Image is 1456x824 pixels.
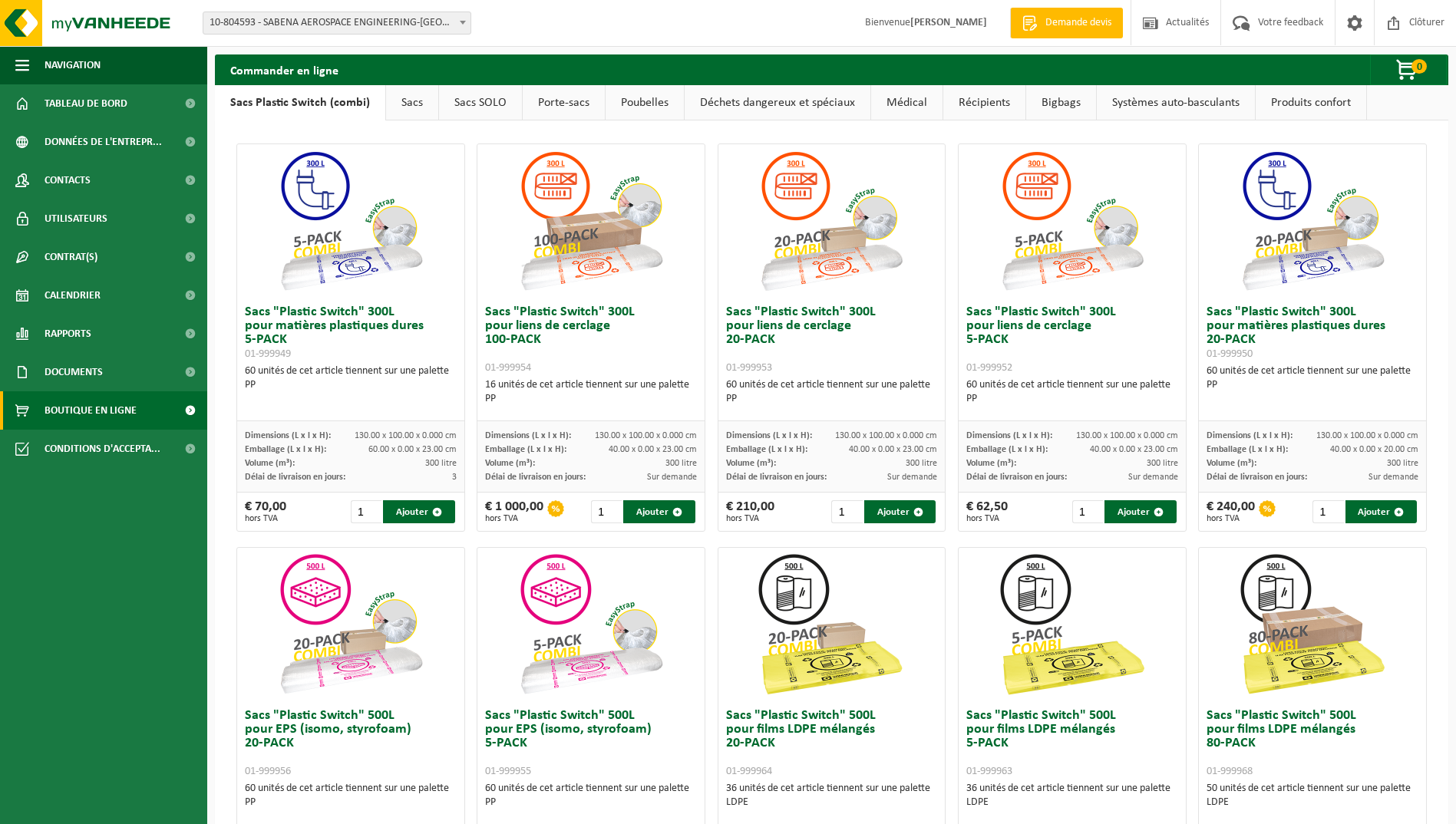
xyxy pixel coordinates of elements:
[355,431,457,440] span: 130.00 x 100.00 x 0.000 cm
[45,430,160,468] span: Conditions d'accepta...
[1207,766,1253,777] span: 01-999968
[887,473,937,482] span: Sur demande
[726,378,938,406] div: 60 unités de cet article tiennent sur une palette
[1330,445,1418,454] span: 40.00 x 0.00 x 20.00 cm
[1010,8,1123,38] a: Demande devis
[1207,378,1418,392] div: PP
[966,445,1048,454] span: Emballage (L x l x H):
[966,305,1178,374] h3: Sacs "Plastic Switch" 300L pour liens de cerclage 5-PACK
[1207,364,1418,392] div: 60 unités de cet article tiennent sur une palette
[245,364,457,392] div: 60 unités de cet article tiennent sur une palette
[726,431,812,440] span: Dimensions (L x l x H):
[514,144,668,298] img: 01-999954
[45,238,97,276] span: Contrat(s)
[1207,348,1253,360] span: 01-999950
[1207,431,1293,440] span: Dimensions (L x l x H):
[485,473,586,482] span: Délai de livraison en jours:
[754,144,908,298] img: 01-999953
[1236,548,1389,701] img: 01-999968
[245,431,331,440] span: Dimensions (L x l x H):
[966,709,1178,778] h3: Sacs "Plastic Switch" 500L pour films LDPE mélangés 5-PACK
[485,782,697,809] div: 60 unités de cet article tiennent sur une palette
[215,54,354,84] h2: Commander en ligne
[864,500,936,523] button: Ajouter
[45,161,91,199] span: Contacts
[485,392,697,406] div: PP
[485,514,543,523] span: hors TVA
[591,500,622,523] input: 1
[1207,500,1255,523] div: € 240,00
[995,548,1149,701] img: 01-999963
[726,796,938,809] div: LDPE
[1316,431,1418,440] span: 130.00 x 100.00 x 0.000 cm
[485,362,531,374] span: 01-999954
[871,85,943,120] a: Médical
[726,766,772,777] span: 01-999964
[485,378,697,406] div: 16 unités de cet article tiennent sur une palette
[245,305,457,361] h3: Sacs "Plastic Switch" 300L pour matières plastiques dures 5-PACK
[726,709,938,778] h3: Sacs "Plastic Switch" 500L pour films LDPE mélangés 20-PACK
[1207,445,1288,454] span: Emballage (L x l x H):
[609,445,697,454] span: 40.00 x 0.00 x 23.00 cm
[485,766,531,777] span: 01-999955
[1128,473,1178,482] span: Sur demande
[966,796,1178,809] div: LDPE
[726,362,772,374] span: 01-999953
[452,473,457,482] span: 3
[245,378,457,392] div: PP
[623,500,695,523] button: Ajouter
[966,473,1067,482] span: Délai de livraison en jours:
[45,46,101,84] span: Navigation
[245,782,457,809] div: 60 unités de cet article tiennent sur une palette
[485,445,566,454] span: Emballage (L x l x H):
[439,85,522,120] a: Sacs SOLO
[1207,514,1255,523] span: hors TVA
[45,353,103,391] span: Documents
[485,431,571,440] span: Dimensions (L x l x H):
[215,85,385,120] a: Sacs Plastic Switch (combi)
[1090,445,1178,454] span: 40.00 x 0.00 x 23.00 cm
[906,459,937,468] span: 300 litre
[523,85,605,120] a: Porte-sacs
[966,459,1016,468] span: Volume (m³):
[1236,144,1389,298] img: 01-999950
[245,766,291,777] span: 01-999956
[831,500,862,523] input: 1
[726,473,827,482] span: Délai de livraison en jours:
[966,378,1178,406] div: 60 unités de cet article tiennent sur une palette
[1411,59,1427,74] span: 0
[726,459,776,468] span: Volume (m³):
[45,315,91,353] span: Rapports
[485,796,697,809] div: PP
[45,123,162,161] span: Données de l'entrepr...
[910,17,987,28] strong: [PERSON_NAME]
[1345,500,1417,523] button: Ajouter
[726,514,774,523] span: hors TVA
[514,548,668,701] img: 01-999955
[595,431,697,440] span: 130.00 x 100.00 x 0.000 cm
[351,500,381,523] input: 1
[45,391,137,430] span: Boutique en ligne
[754,548,908,701] img: 01-999964
[425,459,457,468] span: 300 litre
[647,473,697,482] span: Sur demande
[966,500,1008,523] div: € 62,50
[966,431,1052,440] span: Dimensions (L x l x H):
[274,144,428,298] img: 01-999949
[726,782,938,809] div: 36 unités de cet article tiennent sur une palette
[1207,709,1418,778] h3: Sacs "Plastic Switch" 500L pour films LDPE mélangés 80-PACK
[45,84,127,123] span: Tableau de bord
[995,144,1149,298] img: 01-999952
[485,305,697,374] h3: Sacs "Plastic Switch" 300L pour liens de cerclage 100-PACK
[1072,500,1103,523] input: 1
[1147,459,1178,468] span: 300 litre
[1387,459,1418,468] span: 300 litre
[245,473,345,482] span: Délai de livraison en jours:
[726,500,774,523] div: € 210,00
[1370,54,1447,85] button: 0
[685,85,870,120] a: Déchets dangereux et spéciaux
[943,85,1025,120] a: Récipients
[1312,500,1343,523] input: 1
[1256,85,1366,120] a: Produits confort
[485,500,543,523] div: € 1 000,00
